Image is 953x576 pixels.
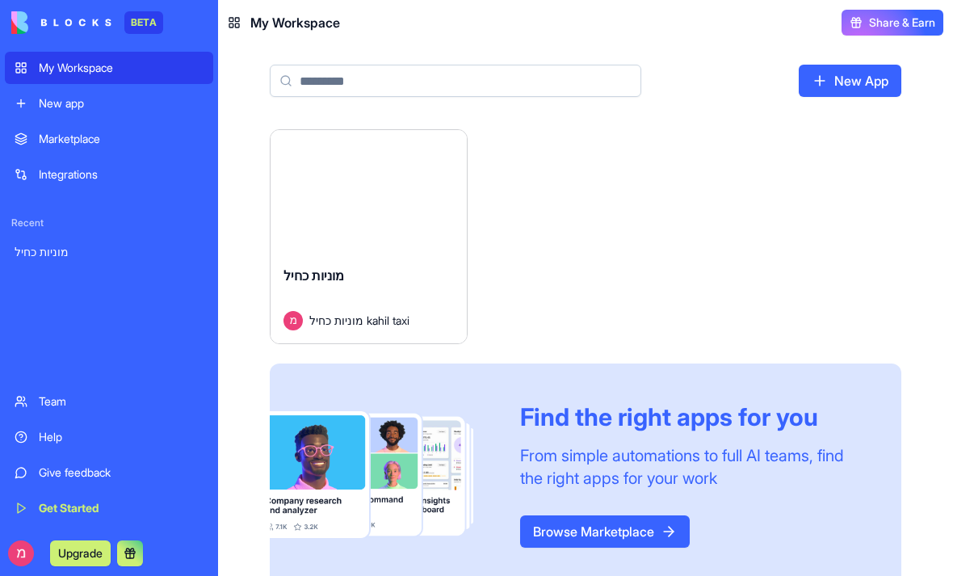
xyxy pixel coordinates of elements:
[799,65,901,97] a: New App
[5,421,213,453] a: Help
[5,158,213,191] a: Integrations
[39,95,204,111] div: New app
[270,411,494,537] img: Frame_181_egmpey.png
[11,11,163,34] a: BETA
[270,129,468,344] a: מוניות כחילAvatarמוניות כחיל kahil taxi
[869,15,935,31] span: Share & Earn
[520,444,863,490] div: From simple automations to full AI teams, find the right apps for your work
[309,312,409,329] span: מוניות כחיל kahil taxi
[39,60,204,76] div: My Workspace
[5,456,213,489] a: Give feedback
[124,11,163,34] div: BETA
[11,11,111,34] img: logo
[250,13,340,32] span: My Workspace
[842,10,943,36] button: Share & Earn
[5,87,213,120] a: New app
[5,236,213,268] a: מוניות כחיל
[5,492,213,524] a: Get Started
[39,465,204,481] div: Give feedback
[5,123,213,155] a: Marketplace
[50,540,111,566] button: Upgrade
[283,311,303,330] img: Avatar
[520,515,690,548] a: Browse Marketplace
[5,217,213,229] span: Recent
[5,52,213,84] a: My Workspace
[39,166,204,183] div: Integrations
[520,402,863,431] div: Find the right apps for you
[39,393,204,410] div: Team
[283,267,344,284] span: מוניות כחיל
[50,544,111,561] a: Upgrade
[8,540,34,566] img: ACg8ocKOl2Gz3RH0qdvx3tR0MnWf1QsBPYrzyIYVvjRwhKDwYwJIBw=s96-c
[39,429,204,445] div: Help
[39,500,204,516] div: Get Started
[39,131,204,147] div: Marketplace
[5,385,213,418] a: Team
[15,244,204,260] div: מוניות כחיל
